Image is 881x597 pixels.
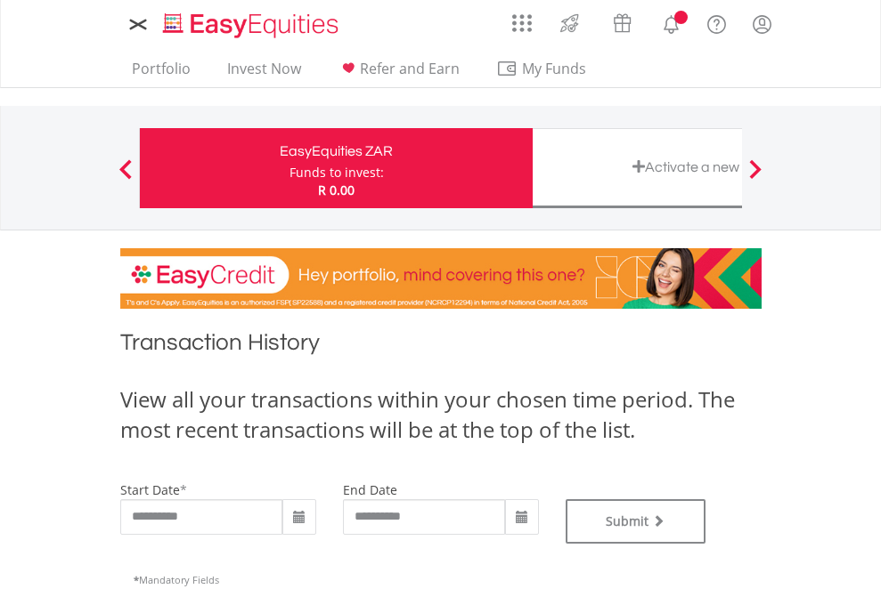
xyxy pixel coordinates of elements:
img: vouchers-v2.svg [608,9,637,37]
a: AppsGrid [501,4,543,33]
span: R 0.00 [318,182,355,198]
a: Vouchers [596,4,649,37]
label: start date [120,481,180,498]
a: Portfolio [125,60,198,87]
a: Notifications [649,4,694,40]
div: Funds to invest: [290,164,384,182]
img: EasyCredit Promotion Banner [120,248,762,309]
a: FAQ's and Support [694,4,739,40]
a: Refer and Earn [330,60,467,87]
img: thrive-v2.svg [555,9,584,37]
a: My Profile [739,4,785,44]
span: Refer and Earn [360,59,460,78]
a: Home page [156,4,346,40]
span: Mandatory Fields [134,573,219,586]
img: grid-menu-icon.svg [512,13,532,33]
label: end date [343,481,397,498]
img: EasyEquities_Logo.png [159,11,346,40]
div: EasyEquities ZAR [151,139,522,164]
a: Invest Now [220,60,308,87]
div: View all your transactions within your chosen time period. The most recent transactions will be a... [120,384,762,446]
h1: Transaction History [120,327,762,367]
span: My Funds [496,57,613,80]
button: Submit [566,499,706,544]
